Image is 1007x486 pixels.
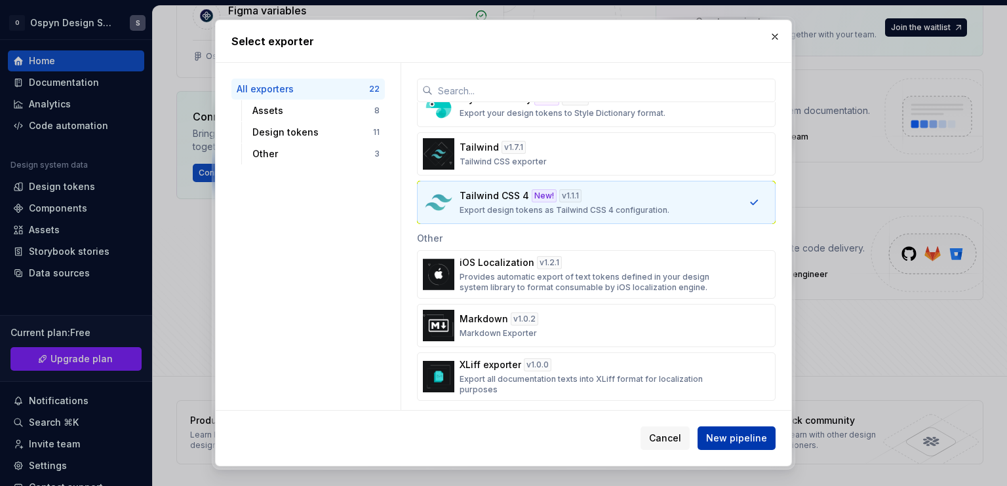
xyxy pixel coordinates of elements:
[537,256,562,269] div: v 1.2.1
[460,328,537,339] p: Markdown Exporter
[252,126,373,139] div: Design tokens
[460,141,499,154] p: Tailwind
[417,304,776,347] button: Markdownv1.0.2Markdown Exporter
[417,224,776,250] div: Other
[649,432,681,445] span: Cancel
[237,83,369,96] div: All exporters
[417,84,776,127] button: Style DictionaryNew!v2.4.1Export your design tokens to Style Dictionary format.
[231,33,776,49] h2: Select exporter
[460,157,547,167] p: Tailwind CSS exporter
[706,432,767,445] span: New pipeline
[460,358,521,371] p: XLiff exporter
[252,147,374,160] div: Other
[417,250,776,299] button: iOS Localizationv1.2.1Provides automatic export of text tokens defined in your design system libr...
[460,256,534,269] p: iOS Localization
[373,127,380,138] div: 11
[559,189,582,202] div: v 1.1.1
[502,141,526,154] div: v 1.7.1
[460,108,665,119] p: Export your design tokens to Style Dictionary format.
[532,189,557,202] div: New!
[417,352,776,401] button: XLiff exporterv1.0.0Export all documentation texts into XLiff format for localization purposes
[247,143,385,164] button: Other3
[698,426,776,450] button: New pipeline
[433,79,776,102] input: Search...
[460,374,725,395] p: Export all documentation texts into XLiff format for localization purposes
[524,358,551,371] div: v 1.0.0
[247,100,385,121] button: Assets8
[460,189,529,202] p: Tailwind CSS 4
[369,84,380,94] div: 22
[460,312,508,326] p: Markdown
[247,122,385,143] button: Design tokens11
[511,312,538,326] div: v 1.0.2
[460,272,725,293] p: Provides automatic export of text tokens defined in your design system library to format consumab...
[641,426,690,450] button: Cancel
[460,205,669,215] p: Export design tokens as Tailwind CSS 4 configuration.
[417,181,776,224] button: Tailwind CSS 4New!v1.1.1Export design tokens as Tailwind CSS 4 configuration.
[231,79,385,100] button: All exporters22
[374,105,380,116] div: 8
[374,149,380,159] div: 3
[417,132,776,176] button: Tailwindv1.7.1Tailwind CSS exporter
[252,104,374,117] div: Assets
